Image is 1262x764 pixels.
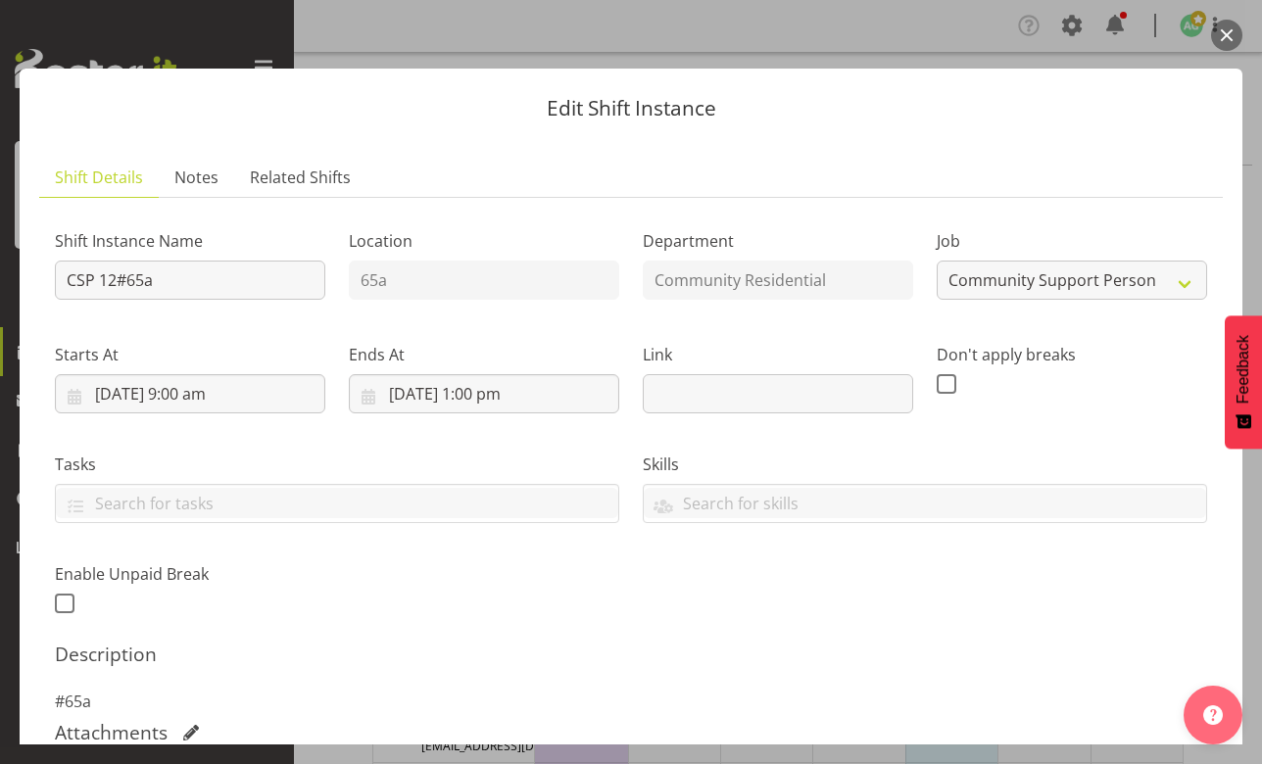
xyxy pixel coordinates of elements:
p: Edit Shift Instance [39,98,1223,119]
label: Link [643,343,913,366]
label: Location [349,229,619,253]
h5: Attachments [55,721,168,744]
label: Starts At [55,343,325,366]
label: Tasks [55,453,619,476]
label: Enable Unpaid Break [55,562,325,586]
label: Don't apply breaks [937,343,1207,366]
label: Department [643,229,913,253]
label: Skills [643,453,1207,476]
input: Click to select... [349,374,619,413]
input: Search for skills [644,488,1206,518]
span: Shift Details [55,166,143,189]
span: Feedback [1235,335,1252,404]
label: Job [937,229,1207,253]
input: Click to select... [55,374,325,413]
button: Feedback - Show survey [1225,315,1262,449]
p: #65a [55,690,1207,713]
span: Related Shifts [250,166,351,189]
label: Shift Instance Name [55,229,325,253]
img: help-xxl-2.png [1203,705,1223,725]
h5: Description [55,643,1207,666]
input: Shift Instance Name [55,261,325,300]
input: Search for tasks [56,488,618,518]
label: Ends At [349,343,619,366]
span: Notes [174,166,218,189]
